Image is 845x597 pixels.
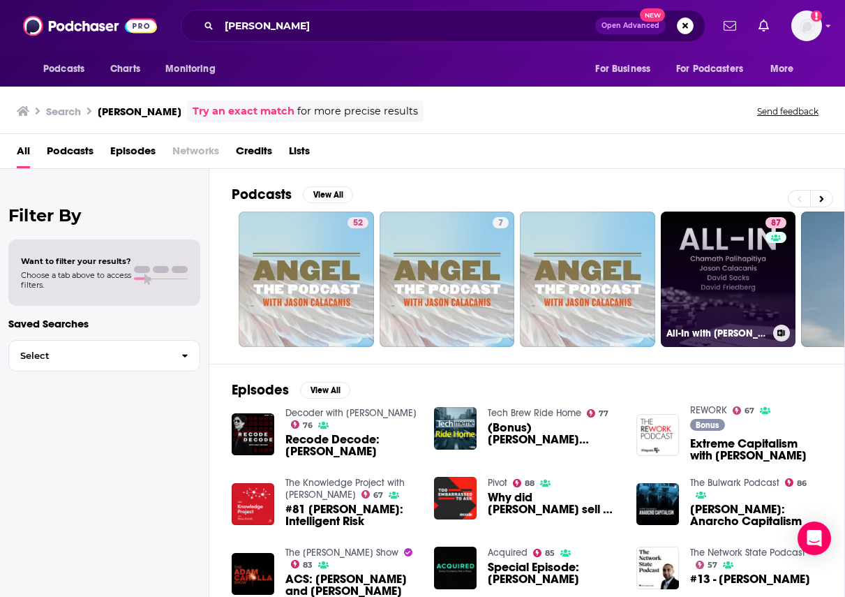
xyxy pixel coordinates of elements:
a: 7 [380,212,515,347]
a: Pivot [488,477,507,489]
a: Extreme Capitalism with Jason Calacanis [690,438,822,462]
span: 57 [708,562,717,568]
a: #13 - Jason Calacanis [690,573,810,585]
a: Recode Decode: Jason Calacanis [285,434,417,457]
a: Try an exact match [193,103,294,119]
a: 67 [733,406,755,415]
a: Tech Brew Ride Home [488,407,581,419]
a: Episodes [110,140,156,168]
span: 76 [303,422,313,429]
button: open menu [33,56,103,82]
span: #13 - [PERSON_NAME] [690,573,810,585]
span: Want to filter your results? [21,256,131,266]
a: 85 [533,549,555,557]
span: Select [9,351,170,360]
img: Podchaser - Follow, Share and Rate Podcasts [23,13,157,39]
span: 52 [353,216,363,230]
a: All [17,140,30,168]
img: ACS: Jason Calacanis and Vinnie Tortorich [232,553,274,596]
a: 67 [361,490,384,499]
span: for more precise results [297,103,418,119]
button: open menu [156,56,233,82]
span: Podcasts [43,59,84,79]
span: 86 [797,480,807,487]
a: PodcastsView All [232,186,353,203]
a: EpisodesView All [232,381,350,399]
span: Networks [172,140,219,168]
p: Saved Searches [8,317,200,330]
div: Open Intercom Messenger [798,522,831,555]
span: 67 [373,492,383,499]
a: Show notifications dropdown [753,14,775,38]
button: View All [303,186,353,203]
button: View All [300,382,350,399]
a: REWORK [690,404,727,416]
h3: [PERSON_NAME] [98,105,181,118]
span: [PERSON_NAME]: Anarcho Capitalism [690,503,822,527]
span: #81 [PERSON_NAME]: Intelligent Risk [285,503,417,527]
img: #81 Jason Calacanis: Intelligent Risk [232,483,274,526]
span: Bonus [696,421,719,429]
div: Search podcasts, credits, & more... [181,10,705,42]
a: 87All-In with [PERSON_NAME], [PERSON_NAME] & [PERSON_NAME] [661,212,796,347]
img: Jason Calacanis: Anarcho Capitalism [636,483,679,526]
h2: Filter By [8,205,200,226]
a: The Adam Carolla Show [285,547,398,559]
a: The Bulwark Podcast [690,477,779,489]
a: Extreme Capitalism with Jason Calacanis [636,414,679,457]
span: For Podcasters [676,59,743,79]
span: 83 [303,562,313,568]
a: (Bonus) Jason Calacanis Interview [488,422,620,445]
img: Why did Jason Calacanis sell all his Facebook stock? [434,477,477,519]
a: 52 [239,212,374,347]
a: 83 [291,560,313,568]
span: Special Episode: [PERSON_NAME] [488,561,620,585]
span: Why did [PERSON_NAME] sell all his Facebook stock? [488,492,620,515]
img: Special Episode: Jason Calacanis [434,547,477,589]
button: open menu [761,56,812,82]
span: 87 [771,216,781,230]
a: The Network State Podcast [690,547,805,559]
a: Why did Jason Calacanis sell all his Facebook stock? [488,492,620,515]
a: 88 [513,479,535,487]
img: (Bonus) Jason Calacanis Interview [434,407,477,450]
a: Jason Calacanis: Anarcho Capitalism [690,503,822,527]
button: Show profile menu [791,10,822,41]
span: (Bonus) [PERSON_NAME] Interview [488,422,620,445]
button: Select [8,340,200,371]
input: Search podcasts, credits, & more... [219,15,595,37]
a: 52 [347,217,368,228]
h3: All-In with [PERSON_NAME], [PERSON_NAME] & [PERSON_NAME] [666,327,768,339]
span: Extreme Capitalism with [PERSON_NAME] [690,438,822,462]
span: Open Advanced [601,22,659,29]
a: Show notifications dropdown [718,14,742,38]
span: Credits [236,140,272,168]
span: New [640,8,665,22]
img: #13 - Jason Calacanis [636,547,679,589]
a: Special Episode: Jason Calacanis [488,561,620,585]
span: Charts [110,59,140,79]
a: 76 [291,420,313,429]
a: 86 [785,478,807,487]
a: Lists [289,140,310,168]
a: #81 Jason Calacanis: Intelligent Risk [285,503,417,527]
span: Monitoring [165,59,215,79]
img: Recode Decode: Jason Calacanis [232,413,274,456]
h3: Search [46,105,81,118]
svg: Add a profile image [811,10,822,22]
a: Decoder with Nilay Patel [285,407,417,419]
button: Send feedback [753,105,823,117]
span: 88 [525,480,534,487]
a: ACS: Jason Calacanis and Vinnie Tortorich [285,573,417,597]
